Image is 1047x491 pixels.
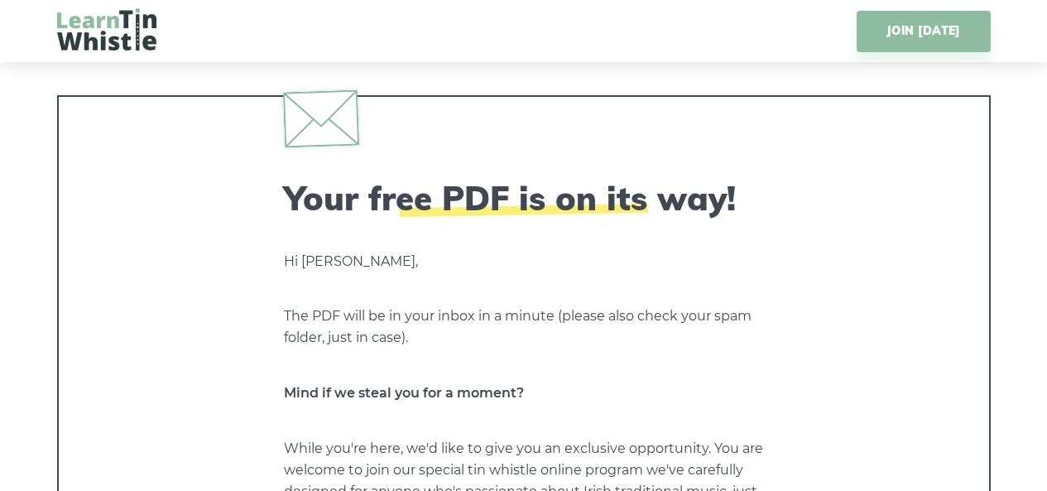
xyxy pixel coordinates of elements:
h2: Your free PDF is on its way! [284,178,764,218]
img: LearnTinWhistle.com [57,8,156,51]
img: envelope.svg [282,89,358,147]
p: Hi [PERSON_NAME], [284,251,764,272]
strong: Mind if we steal you for a moment? [284,385,524,401]
p: The PDF will be in your inbox in a minute (please also check your spam folder, just in case). [284,306,764,349]
a: JOIN [DATE] [857,11,990,52]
